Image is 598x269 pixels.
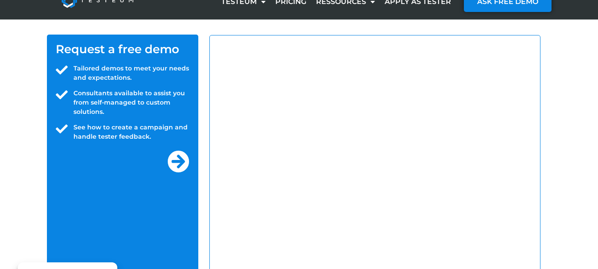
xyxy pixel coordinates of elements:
h1: Request a free demo [56,43,189,55]
span: Tailored demos to meet your needs and expectations. [71,64,189,82]
span: See how to create a campaign and handle tester feedback. [71,123,189,141]
span: Consultants available to assist you from self-managed to custom solutions. [71,89,189,117]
